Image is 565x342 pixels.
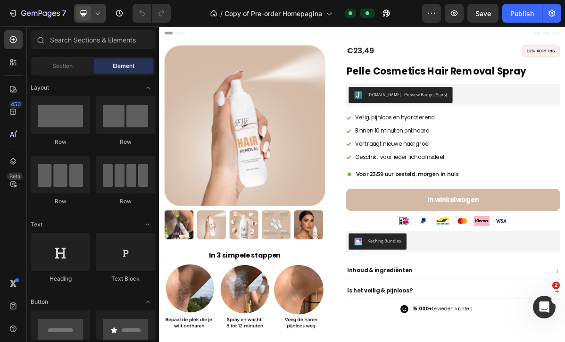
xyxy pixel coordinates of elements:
[273,159,397,169] p: Vertraagt nieuwe haargroei
[260,226,559,258] button: In winkelwagen
[62,8,66,19] p: 7
[31,30,155,49] input: Search Sections & Elements
[273,178,397,188] p: Geschikt voor ieder lichaamsdeel
[113,62,134,70] span: Element
[475,9,491,17] span: Save
[31,138,90,146] div: Row
[159,26,565,342] iframe: Design area
[96,197,155,206] div: Row
[552,282,560,289] span: 2
[96,275,155,283] div: Text Block
[31,83,49,92] span: Layout
[224,8,322,18] span: Copy of Pre-order Homepagina
[467,4,499,23] button: Save
[31,275,90,283] div: Heading
[133,4,171,23] div: Undo/Redo
[140,80,155,95] span: Toggle open
[188,256,228,297] img: Double Pack Hair Removal Spray - Pelle Cosmetics
[506,26,559,42] div: 15% korting
[272,294,283,306] img: KachingBundles.png
[96,138,155,146] div: Row
[140,294,155,309] span: Toggle open
[273,123,397,133] p: Veilig, pijnloos en hydraterend
[7,173,23,180] div: Beta
[7,312,231,326] h2: In 3 simpele stappen
[533,296,556,318] iframe: Intercom live chat
[502,4,542,23] button: Publish
[4,4,70,23] button: 7
[31,220,42,229] span: Text
[260,26,408,42] div: €23,49
[510,8,534,18] div: Publish
[264,289,345,311] button: Kaching Bundles
[260,54,559,73] h1: Pelle Cosmetics Hair Removal Spray
[7,256,48,297] img: Double Pack Hair Removal Spray - Pelle Cosmetics
[374,236,446,248] div: In winkelwagen
[291,294,337,304] div: Kaching Bundles
[220,8,223,18] span: /
[327,261,491,281] img: gempages_491105891467133794-616fa28f-84e7-4a26-84fe-a49702a5a312.avif
[274,201,417,210] span: Voor 23:59 uur besteld, morgen in huis
[31,298,48,306] span: Button
[31,197,90,206] div: Row
[273,141,397,151] p: Binnen 10 minuten onthaard
[272,90,283,101] img: Judgeme.png
[264,84,409,107] button: Judge.me - Preview Badge (Stars)
[52,62,73,70] span: Section
[291,90,401,100] div: [DOMAIN_NAME] - Preview Badge (Stars)
[9,100,23,108] div: 450
[140,217,155,232] span: Toggle open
